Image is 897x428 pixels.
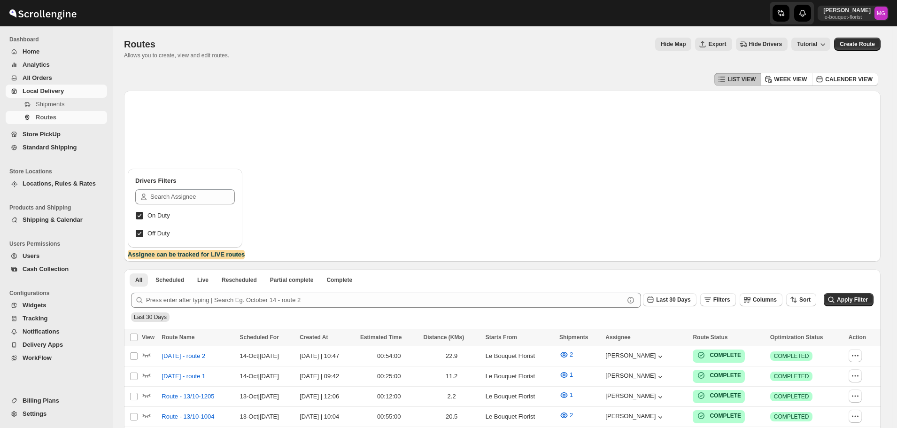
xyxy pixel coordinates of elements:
[300,412,355,421] div: [DATE] | 10:04
[36,114,56,121] span: Routes
[753,296,777,303] span: Columns
[6,407,107,420] button: Settings
[162,412,214,421] span: Route - 13/10-1004
[605,412,665,422] button: [PERSON_NAME]
[9,289,108,297] span: Configurations
[23,315,47,322] span: Tracking
[423,392,479,401] div: 2.2
[6,325,107,338] button: Notifications
[360,372,418,381] div: 00:25:00
[423,372,479,381] div: 11.2
[554,408,579,423] button: 2
[837,296,868,303] span: Apply Filter
[774,352,809,360] span: COMPLETED
[9,240,108,248] span: Users Permissions
[135,176,235,186] h2: Drivers Filters
[710,372,741,379] b: COMPLETE
[774,373,809,380] span: COMPLETED
[570,412,573,419] span: 2
[727,76,756,83] span: LIST VIEW
[300,351,355,361] div: [DATE] | 10:47
[700,293,736,306] button: Filters
[710,392,741,399] b: COMPLETE
[824,293,874,306] button: Apply Filter
[23,74,52,81] span: All Orders
[877,10,885,16] text: MG
[23,354,52,361] span: WorkFlow
[134,314,167,320] span: Last 30 Days
[300,334,328,341] span: Created At
[708,40,726,48] span: Export
[240,373,278,380] span: 14-Oct | [DATE]
[240,413,278,420] span: 13-Oct | [DATE]
[156,389,220,404] button: Route - 13/10-1205
[486,412,554,421] div: Le Bouquet Florist
[23,265,69,272] span: Cash Collection
[326,276,352,284] span: Complete
[23,302,46,309] span: Widgets
[222,276,257,284] span: Rescheduled
[240,352,278,359] span: 14-Oct | [DATE]
[162,372,205,381] span: [DATE] - route 1
[156,369,211,384] button: [DATE] - route 1
[486,351,554,361] div: Le Bouquet Florist
[774,393,809,400] span: COMPLETED
[786,293,816,306] button: Sort
[23,180,96,187] span: Locations, Rules & Rates
[6,299,107,312] button: Widgets
[605,334,630,341] span: Assignee
[6,312,107,325] button: Tracking
[655,38,691,51] button: Map action label
[774,413,809,420] span: COMPLETED
[791,38,830,51] button: Tutorial
[736,38,788,51] button: Hide Drivers
[554,388,579,403] button: 1
[486,392,554,401] div: Le Bouquet Florist
[147,230,170,237] span: Off Duty
[23,216,83,223] span: Shipping & Calendar
[849,334,866,341] span: Action
[9,204,108,211] span: Products and Shipping
[6,263,107,276] button: Cash Collection
[360,392,418,401] div: 00:12:00
[156,349,211,364] button: [DATE] - route 2
[155,276,184,284] span: Scheduled
[486,372,554,381] div: Le Bouquet Florist
[774,76,807,83] span: WEEK VIEW
[761,73,812,86] button: WEEK VIEW
[693,334,727,341] span: Route Status
[6,177,107,190] button: Locations, Rules & Rates
[135,276,142,284] span: All
[714,73,761,86] button: LIST VIEW
[643,293,696,306] button: Last 30 Days
[23,397,59,404] span: Billing Plans
[156,409,220,424] button: Route - 13/10-1004
[823,14,871,20] p: le-bouquet-florist
[823,7,871,14] p: [PERSON_NAME]
[6,394,107,407] button: Billing Plans
[696,391,741,400] button: COMPLETE
[6,45,107,58] button: Home
[6,338,107,351] button: Delivery Apps
[9,168,108,175] span: Store Locations
[360,412,418,421] div: 00:55:00
[360,334,402,341] span: Estimated Time
[710,412,741,419] b: COMPLETE
[162,392,214,401] span: Route - 13/10-1205
[656,296,690,303] span: Last 30 Days
[840,40,875,48] span: Create Route
[124,52,229,59] p: Allows you to create, view and edit routes.
[146,293,624,308] input: Press enter after typing | Search Eg. October 14 - route 2
[559,334,588,341] span: Shipments
[605,372,665,381] button: [PERSON_NAME]
[124,39,155,49] span: Routes
[570,391,573,398] span: 1
[812,73,878,86] button: CALENDER VIEW
[197,276,209,284] span: Live
[661,40,686,48] span: Hide Map
[486,334,517,341] span: Starts From
[142,334,155,341] span: View
[695,38,732,51] button: Export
